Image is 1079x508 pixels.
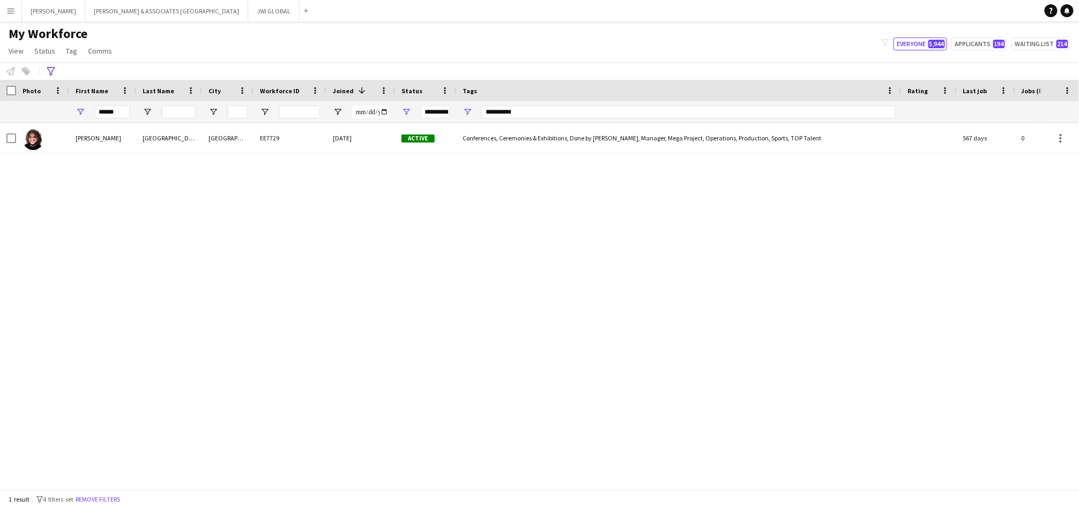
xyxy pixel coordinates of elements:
span: Photo [23,87,41,95]
div: Conferences, Ceremonies & Exhibitions, Done by [PERSON_NAME], Manager, Mega Project, Operations, ... [456,123,902,153]
div: [PERSON_NAME] [69,123,136,153]
span: Jobs (last 90 days) [1022,87,1077,95]
button: Everyone5,944 [894,38,947,50]
span: Rating [908,87,928,95]
input: City Filter Input [228,106,247,118]
span: My Workforce [9,26,87,42]
div: [GEOGRAPHIC_DATA] [202,123,254,153]
button: [PERSON_NAME] [22,1,85,21]
a: View [4,44,28,58]
input: Tags Filter Input [482,106,895,118]
span: Last job [963,87,987,95]
span: 5,944 [928,40,945,48]
button: JWI GLOBAL [248,1,300,21]
input: Joined Filter Input [352,106,389,118]
span: Status [401,87,422,95]
span: City [209,87,221,95]
button: Applicants194 [951,38,1007,50]
app-action-btn: Advanced filters [44,65,57,78]
span: 214 [1056,40,1068,48]
input: Workforce ID Filter Input [279,106,320,118]
button: Open Filter Menu [209,107,218,117]
span: Last Name [143,87,174,95]
span: First Name [76,87,108,95]
span: View [9,46,24,56]
span: Tags [463,87,477,95]
button: Open Filter Menu [401,107,411,117]
a: Comms [84,44,116,58]
button: Open Filter Menu [333,107,343,117]
a: Status [30,44,59,58]
button: Open Filter Menu [260,107,270,117]
span: Comms [88,46,112,56]
button: Open Filter Menu [143,107,152,117]
button: [PERSON_NAME] & ASSOCIATES [GEOGRAPHIC_DATA] [85,1,248,21]
span: Joined [333,87,354,95]
input: First Name Filter Input [95,106,130,118]
button: Open Filter Menu [76,107,85,117]
button: Open Filter Menu [463,107,472,117]
img: Pascal Albuquerque [23,129,44,150]
a: Tag [62,44,81,58]
button: Waiting list214 [1011,38,1070,50]
div: [GEOGRAPHIC_DATA] [136,123,202,153]
span: Active [401,135,435,143]
span: Status [34,46,55,56]
div: 567 days [957,123,1015,153]
div: [DATE] [326,123,395,153]
span: 4 filters set [43,495,73,503]
span: Tag [66,46,77,56]
span: 194 [993,40,1005,48]
div: EE7729 [254,123,326,153]
input: Last Name Filter Input [162,106,196,118]
button: Remove filters [73,494,122,505]
span: Workforce ID [260,87,300,95]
